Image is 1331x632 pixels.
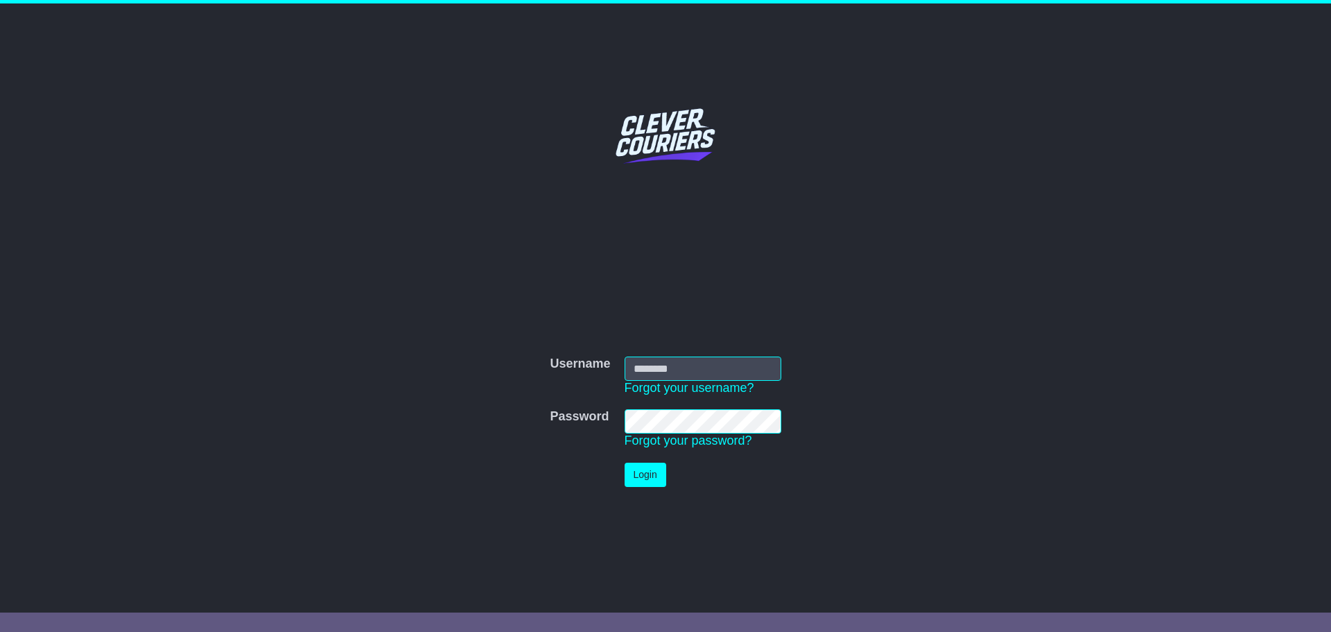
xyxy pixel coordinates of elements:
[607,76,724,194] img: Clever Couriers
[550,357,610,372] label: Username
[625,434,752,447] a: Forgot your password?
[625,381,754,395] a: Forgot your username?
[550,409,609,425] label: Password
[625,463,666,487] button: Login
